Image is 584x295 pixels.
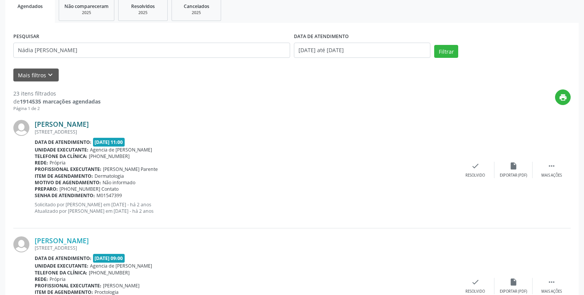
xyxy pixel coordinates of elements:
span: Dermatologia [95,173,124,179]
img: img [13,120,29,136]
div: Página 1 de 2 [13,105,101,112]
span: Cancelados [184,3,209,10]
b: Rede: [35,159,48,166]
b: Telefone da clínica: [35,153,87,159]
b: Preparo: [35,186,58,192]
strong: 1914535 marcações agendadas [20,98,101,105]
span: Agencia de [PERSON_NAME] [90,263,152,269]
span: Agencia de [PERSON_NAME] [90,147,152,153]
b: Telefone da clínica: [35,269,87,276]
div: 2025 [177,10,215,16]
div: 23 itens filtrados [13,89,101,97]
i: print [559,93,567,102]
div: Resolvido [465,173,485,178]
i: insert_drive_file [509,162,518,170]
span: [PHONE_NUMBER] [89,153,130,159]
span: Resolvidos [131,3,155,10]
div: de [13,97,101,105]
b: Rede: [35,276,48,282]
span: [PHONE_NUMBER] Contato [59,186,119,192]
i:  [547,162,556,170]
span: [PERSON_NAME] Parente [103,166,158,172]
b: Motivo de agendamento: [35,179,101,186]
i: insert_drive_file [509,278,518,286]
i:  [547,278,556,286]
img: img [13,236,29,252]
span: Própria [50,159,66,166]
input: Nome, código do beneficiário ou CPF [13,43,290,58]
a: [PERSON_NAME] [35,120,89,128]
b: Profissional executante: [35,282,101,289]
i: check [471,162,480,170]
span: [PERSON_NAME] [103,282,140,289]
span: Não compareceram [64,3,109,10]
div: 2025 [64,10,109,16]
a: [PERSON_NAME] [35,236,89,245]
span: Própria [50,276,66,282]
i: keyboard_arrow_down [46,71,55,79]
div: Mais ações [541,289,562,294]
div: Exportar (PDF) [500,289,527,294]
label: PESQUISAR [13,31,39,43]
span: [DATE] 09:00 [93,254,125,263]
div: [STREET_ADDRESS] [35,129,456,135]
span: [DATE] 11:00 [93,138,125,147]
input: Selecione um intervalo [294,43,430,58]
b: Item de agendamento: [35,173,93,179]
div: Resolvido [465,289,485,294]
b: Unidade executante: [35,263,88,269]
div: [STREET_ADDRESS] [35,245,456,251]
button: Mais filtroskeyboard_arrow_down [13,69,59,82]
b: Data de atendimento: [35,255,91,262]
label: DATA DE ATENDIMENTO [294,31,349,43]
b: Senha de atendimento: [35,192,95,199]
b: Profissional executante: [35,166,101,172]
button: print [555,89,571,105]
p: Solicitado por [PERSON_NAME] em [DATE] - há 2 anos Atualizado por [PERSON_NAME] em [DATE] - há 2 ... [35,201,456,214]
span: Não informado [103,179,135,186]
div: Exportar (PDF) [500,173,527,178]
span: Agendados [18,3,43,10]
button: Filtrar [434,45,458,58]
b: Unidade executante: [35,147,88,153]
span: M01547399 [96,192,122,199]
span: [PHONE_NUMBER] [89,269,130,276]
b: Data de atendimento: [35,139,91,145]
i: check [471,278,480,286]
div: Mais ações [541,173,562,178]
div: 2025 [124,10,162,16]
